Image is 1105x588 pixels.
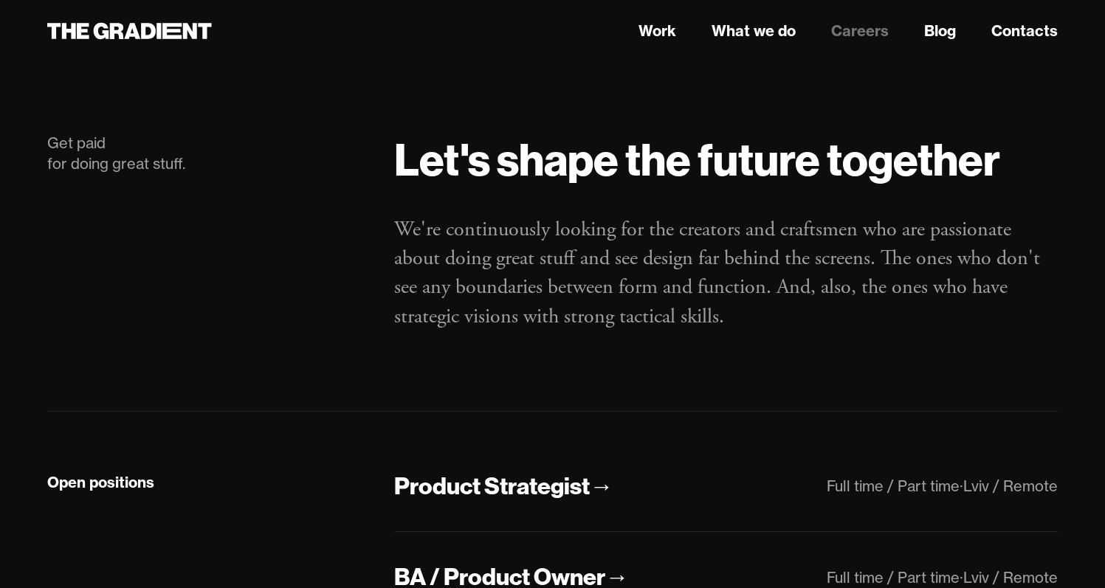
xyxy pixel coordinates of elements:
a: Product Strategist→ [394,471,613,502]
a: Careers [831,20,889,42]
div: Full time / Part time [827,568,960,587]
div: · [960,568,963,587]
div: Product Strategist [394,471,590,502]
div: · [960,477,963,495]
a: Contacts [991,20,1058,42]
div: Lviv / Remote [963,568,1058,587]
div: → [590,471,613,502]
strong: Let's shape the future together [394,131,1000,187]
div: Get paid for doing great stuff. [47,133,365,174]
a: What we do [712,20,796,42]
div: Lviv / Remote [963,477,1058,495]
a: Work [638,20,676,42]
a: Blog [924,20,956,42]
div: Full time / Part time [827,477,960,495]
p: We're continuously looking for the creators and craftsmen who are passionate about doing great st... [394,215,1058,331]
strong: Open positions [47,473,154,491]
